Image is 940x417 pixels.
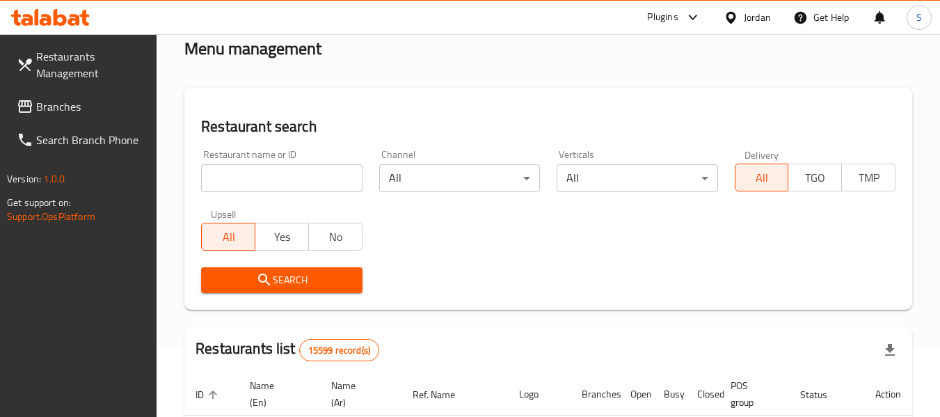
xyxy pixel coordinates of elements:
span: Branches [36,98,146,115]
div: All [557,164,717,192]
span: All [741,168,783,188]
a: Search Branch Phone [6,123,157,157]
div: Jordan [744,10,771,25]
span: Name (En) [250,377,303,411]
span: Status [800,386,845,403]
span: Search Branch Phone [36,132,146,148]
label: Upsell [211,209,237,219]
label: Delivery [744,150,779,159]
div: Export file [873,333,907,367]
span: Yes [261,227,303,247]
span: POS group [731,377,772,411]
th: Action [864,373,912,416]
input: Search for restaurant name or ID.. [201,164,362,192]
span: 1.0.0 [43,170,65,188]
span: Ref. Name [413,386,473,403]
button: Search [201,267,362,293]
span: S [916,10,922,25]
button: TMP [841,164,895,191]
span: Get support on: [7,194,71,212]
span: Version: [7,170,41,188]
span: ID [196,386,222,403]
th: Open [619,373,653,416]
button: Yes [255,223,309,251]
span: TMP [847,168,890,188]
th: Logo [508,373,571,416]
div: Total records count [299,339,379,361]
span: All [207,227,250,247]
div: Plugins [647,9,678,26]
a: Restaurants Management [6,40,157,90]
h2: Restaurant search [201,116,895,137]
span: Search [212,272,351,289]
a: Support.OpsPlatform [7,207,95,226]
button: No [308,223,363,251]
div: All [379,164,540,192]
a: Branches [6,90,157,123]
th: Closed [686,373,719,416]
span: Restaurants Management [36,48,146,81]
span: No [314,227,357,247]
button: All [201,223,255,251]
span: 15599 record(s) [300,344,379,357]
span: TGO [794,168,836,188]
button: TGO [788,164,842,191]
th: Branches [571,373,619,416]
th: Busy [653,373,686,416]
h2: Restaurants list [196,338,379,361]
button: All [735,164,789,191]
span: Name (Ar) [331,377,385,411]
h2: Menu management [184,38,321,60]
